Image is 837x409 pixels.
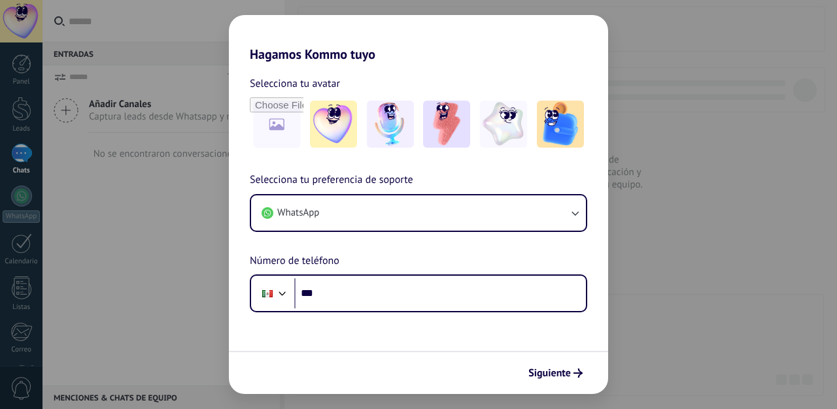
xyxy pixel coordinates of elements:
span: Siguiente [528,368,571,378]
span: Selecciona tu preferencia de soporte [250,172,413,189]
button: Siguiente [522,362,589,384]
span: WhatsApp [277,206,319,220]
img: -5.jpeg [537,101,584,148]
img: -4.jpeg [480,101,527,148]
button: WhatsApp [251,195,586,231]
h2: Hagamos Kommo tuyo [229,15,608,62]
img: -3.jpeg [423,101,470,148]
span: Número de teléfono [250,253,339,270]
span: Selecciona tu avatar [250,75,340,92]
img: -2.jpeg [367,101,414,148]
img: -1.jpeg [310,101,357,148]
div: Mexico: + 52 [255,280,280,307]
